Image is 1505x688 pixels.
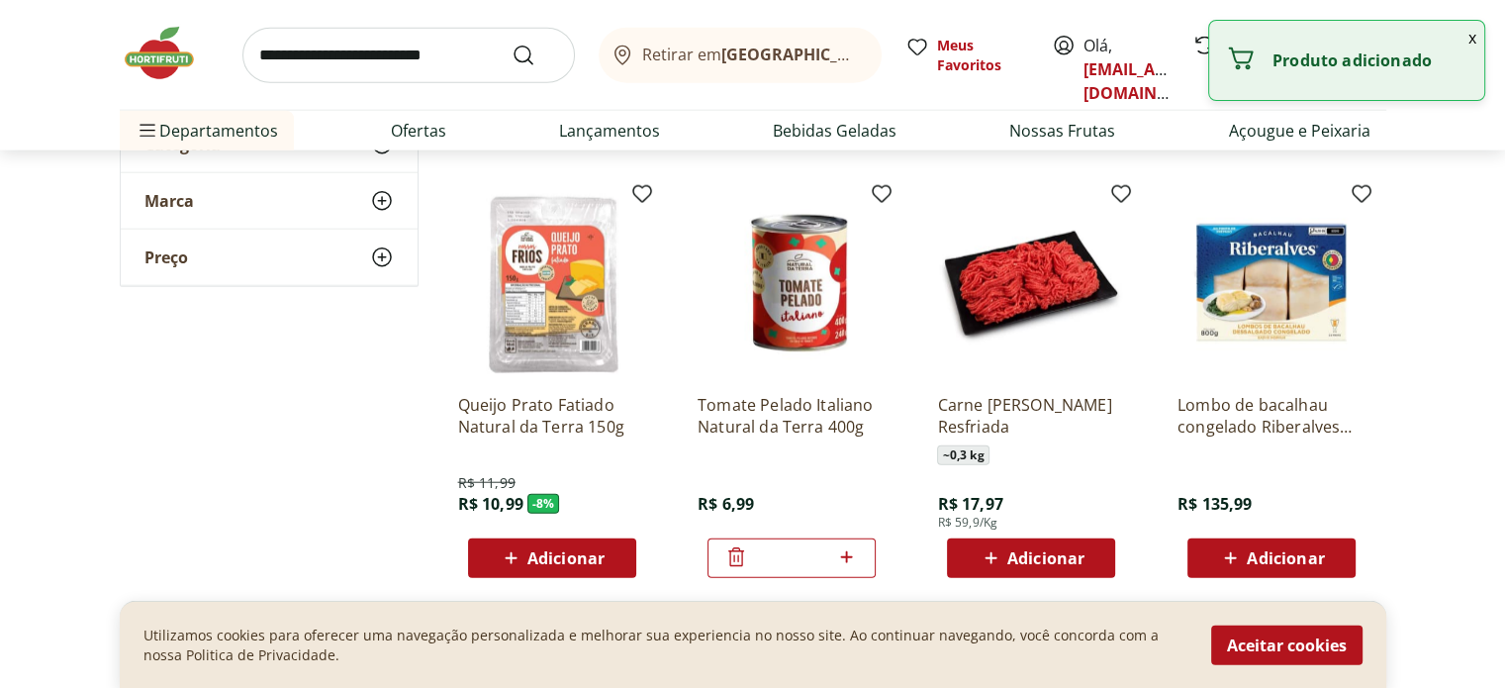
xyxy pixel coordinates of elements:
[1177,394,1365,438] a: Lombo de bacalhau congelado Riberalves 800g
[458,493,523,515] span: R$ 10,99
[1211,625,1363,664] button: Aceitar cookies
[642,46,861,63] span: Retirar em
[559,119,660,143] a: Lançamentos
[120,24,219,83] img: Hortifruti
[468,539,636,578] button: Adicionar
[1177,190,1365,378] img: Lombo de bacalhau congelado Riberalves 800g
[527,550,605,566] span: Adicionar
[458,473,516,493] span: R$ 11,99
[937,515,997,531] span: R$ 59,9/Kg
[698,190,886,378] img: Tomate Pelado Italiano Natural da Terra 400g
[721,44,1055,65] b: [GEOGRAPHIC_DATA]/[GEOGRAPHIC_DATA]
[937,394,1125,438] a: Carne [PERSON_NAME] Resfriada
[698,394,886,438] a: Tomate Pelado Italiano Natural da Terra 400g
[905,36,1028,75] a: Meus Favoritos
[1272,50,1468,70] p: Produto adicionado
[121,173,418,229] button: Marca
[1247,550,1324,566] span: Adicionar
[144,247,188,267] span: Preço
[1009,119,1115,143] a: Nossas Frutas
[1228,119,1369,143] a: Açougue e Peixaria
[937,493,1002,515] span: R$ 17,97
[1177,493,1252,515] span: R$ 135,99
[1460,21,1484,54] button: Fechar notificação
[121,230,418,285] button: Preço
[136,107,278,154] span: Departamentos
[599,28,882,83] button: Retirar em[GEOGRAPHIC_DATA]/[GEOGRAPHIC_DATA]
[144,191,194,211] span: Marca
[527,494,560,514] span: - 8 %
[698,493,754,515] span: R$ 6,99
[458,394,646,438] a: Queijo Prato Fatiado Natural da Terra 150g
[1187,539,1356,578] button: Adicionar
[136,107,159,154] button: Menu
[773,119,896,143] a: Bebidas Geladas
[391,119,446,143] a: Ofertas
[1083,34,1172,105] span: Olá,
[242,28,575,83] input: search
[947,539,1115,578] button: Adicionar
[458,190,646,378] img: Queijo Prato Fatiado Natural da Terra 150g
[937,190,1125,378] img: Carne Moída Bovina Resfriada
[512,44,559,67] button: Submit Search
[1083,58,1221,104] a: [EMAIL_ADDRESS][DOMAIN_NAME]
[1007,550,1084,566] span: Adicionar
[937,445,988,465] span: ~ 0,3 kg
[937,36,1028,75] span: Meus Favoritos
[143,625,1187,664] p: Utilizamos cookies para oferecer uma navegação personalizada e melhorar sua experiencia no nosso ...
